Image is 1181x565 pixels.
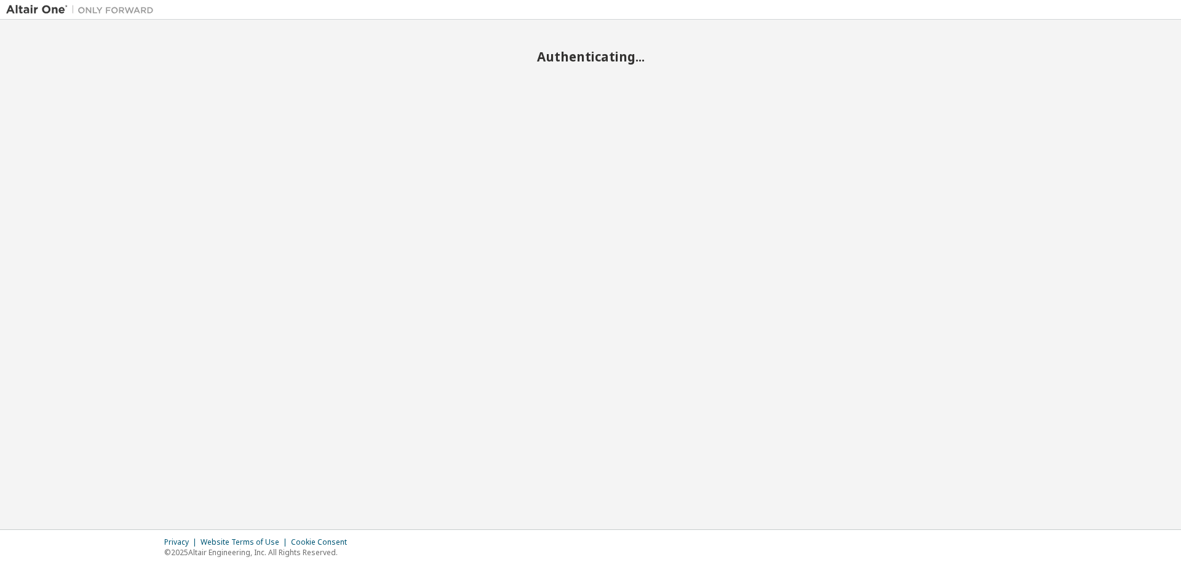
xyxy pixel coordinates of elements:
[291,537,354,547] div: Cookie Consent
[201,537,291,547] div: Website Terms of Use
[6,49,1175,65] h2: Authenticating...
[164,537,201,547] div: Privacy
[164,547,354,558] p: © 2025 Altair Engineering, Inc. All Rights Reserved.
[6,4,160,16] img: Altair One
